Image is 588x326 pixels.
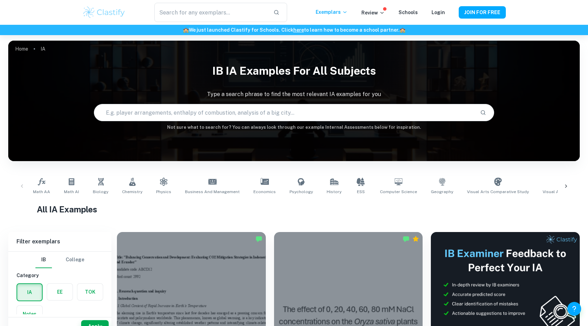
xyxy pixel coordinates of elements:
[477,107,489,118] button: Search
[293,27,304,33] a: here
[185,189,240,195] span: Business and Management
[122,189,142,195] span: Chemistry
[399,10,418,15] a: Schools
[253,189,276,195] span: Economics
[8,232,111,251] h6: Filter exemplars
[327,189,341,195] span: History
[412,235,419,242] div: Premium
[35,252,84,268] div: Filter type choice
[361,9,385,17] p: Review
[154,3,268,22] input: Search for any exemplars...
[82,6,126,19] img: Clastify logo
[94,103,474,122] input: E.g. player arrangements, enthalpy of combustion, analysis of a big city...
[66,252,84,268] button: College
[400,27,405,33] span: 🏫
[459,6,506,19] button: JOIN FOR FREE
[64,189,79,195] span: Math AI
[17,284,42,301] button: IA
[255,235,262,242] img: Marked
[357,189,365,195] span: ESS
[15,44,28,54] a: Home
[37,203,551,215] h1: All IA Examples
[17,272,103,279] h6: Category
[17,306,42,322] button: Notes
[567,302,581,316] button: Help and Feedback
[8,60,580,82] h1: IB IA examples for all subjects
[432,10,445,15] a: Login
[93,189,108,195] span: Biology
[290,189,313,195] span: Psychology
[316,8,348,16] p: Exemplars
[403,235,410,242] img: Marked
[35,252,52,268] button: IB
[1,26,587,34] h6: We just launched Clastify for Schools. Click to learn how to become a school partner.
[33,189,50,195] span: Math AA
[431,189,453,195] span: Geography
[183,27,189,33] span: 🏫
[467,189,529,195] span: Visual Arts Comparative Study
[8,124,580,131] h6: Not sure what to search for? You can always look through our example Internal Assessments below f...
[47,284,73,300] button: EE
[41,45,45,53] p: IA
[380,189,417,195] span: Computer Science
[156,189,171,195] span: Physics
[77,284,103,300] button: TOK
[8,90,580,98] p: Type a search phrase to find the most relevant IA examples for you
